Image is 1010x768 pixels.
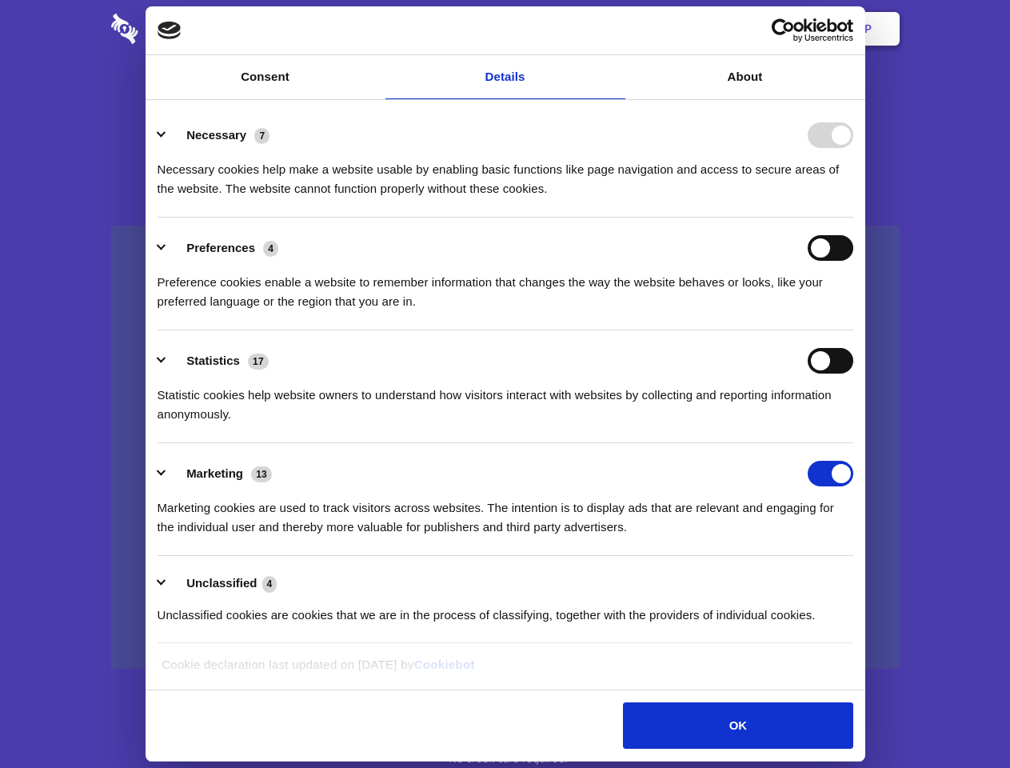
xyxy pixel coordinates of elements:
div: Statistic cookies help website owners to understand how visitors interact with websites by collec... [158,374,853,424]
a: Consent [146,55,385,99]
span: 4 [263,241,278,257]
label: Preferences [186,241,255,254]
button: Statistics (17) [158,348,279,374]
button: Preferences (4) [158,235,289,261]
div: Preference cookies enable a website to remember information that changes the way the website beha... [158,261,853,311]
iframe: Drift Widget Chat Controller [930,688,991,749]
label: Statistics [186,354,240,367]
span: 17 [248,354,269,370]
button: Unclassified (4) [158,574,287,594]
a: Usercentrics Cookiebot - opens in a new window [713,18,853,42]
img: logo [158,22,182,39]
label: Marketing [186,466,243,480]
div: Unclassified cookies are cookies that we are in the process of classifying, together with the pro... [158,594,853,625]
button: Necessary (7) [158,122,280,148]
a: Contact [649,4,722,54]
span: 7 [254,128,269,144]
img: logo-wordmark-white-trans-d4663122ce5f474addd5e946df7df03e33cb6a1c49d2221995e7729f52c070b2.svg [111,14,248,44]
a: Wistia video thumbnail [111,226,900,670]
button: OK [623,702,852,749]
a: Pricing [469,4,539,54]
span: 4 [262,576,277,592]
label: Necessary [186,128,246,142]
a: Cookiebot [414,658,475,671]
span: 13 [251,466,272,482]
a: Login [725,4,795,54]
a: Details [385,55,625,99]
button: Marketing (13) [158,461,282,486]
div: Marketing cookies are used to track visitors across websites. The intention is to display ads tha... [158,486,853,537]
h1: Eliminate Slack Data Loss. [111,72,900,130]
div: Necessary cookies help make a website usable by enabling basic functions like page navigation and... [158,148,853,198]
a: About [625,55,865,99]
h4: Auto-redaction of sensitive data, encrypted data sharing and self-destructing private chats. Shar... [111,146,900,198]
div: Cookie declaration last updated on [DATE] by [150,655,860,686]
